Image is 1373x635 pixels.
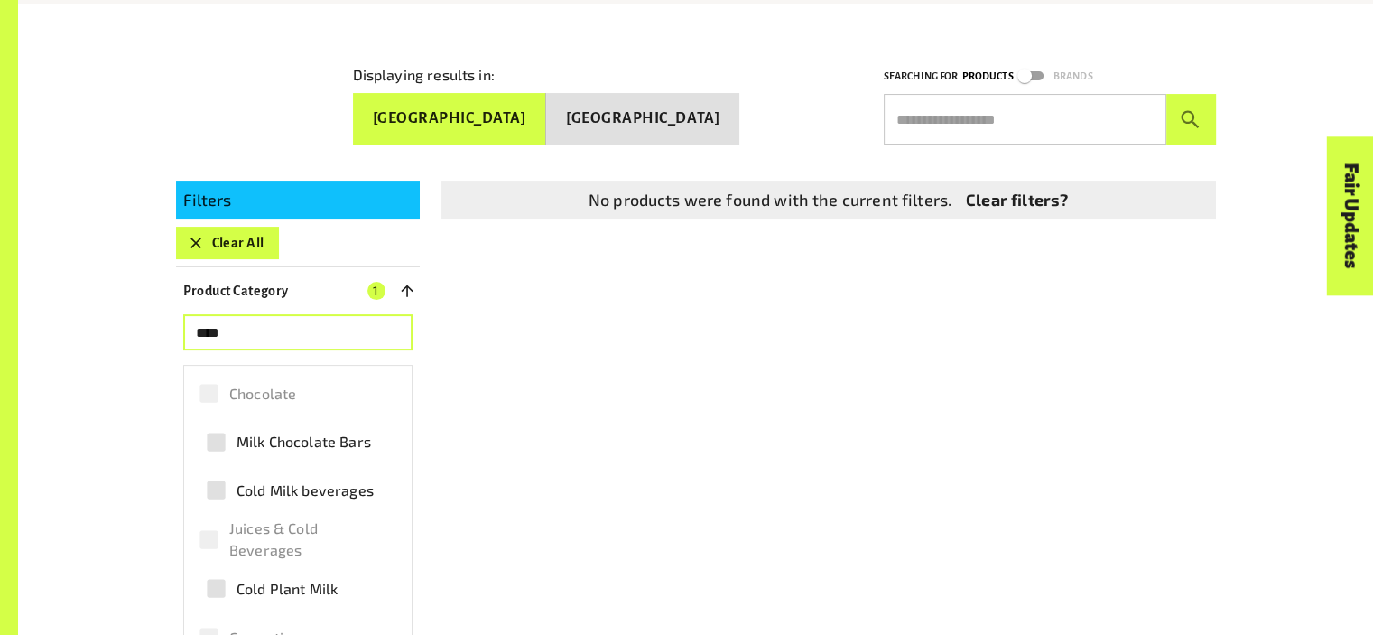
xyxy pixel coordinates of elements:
button: [GEOGRAPHIC_DATA] [353,93,547,145]
a: Clear filters? [966,188,1068,212]
span: Chocolate [229,383,296,405]
span: Juices & Cold Beverages [229,518,387,561]
button: [GEOGRAPHIC_DATA] [546,93,739,145]
p: Displaying results in: [353,64,495,86]
p: Filters [183,188,413,212]
p: Searching for [884,68,959,85]
p: Products [961,68,1013,85]
span: 1 [367,282,385,300]
button: Clear All [176,227,279,259]
span: Cold Milk beverages [237,480,374,501]
p: No products were found with the current filters. [589,188,951,212]
span: Milk Chocolate Bars [237,431,371,453]
p: Brands [1053,68,1093,85]
span: Cold Plant Milk [237,578,338,600]
p: Product Category [183,280,289,302]
button: Product Category [176,275,420,307]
